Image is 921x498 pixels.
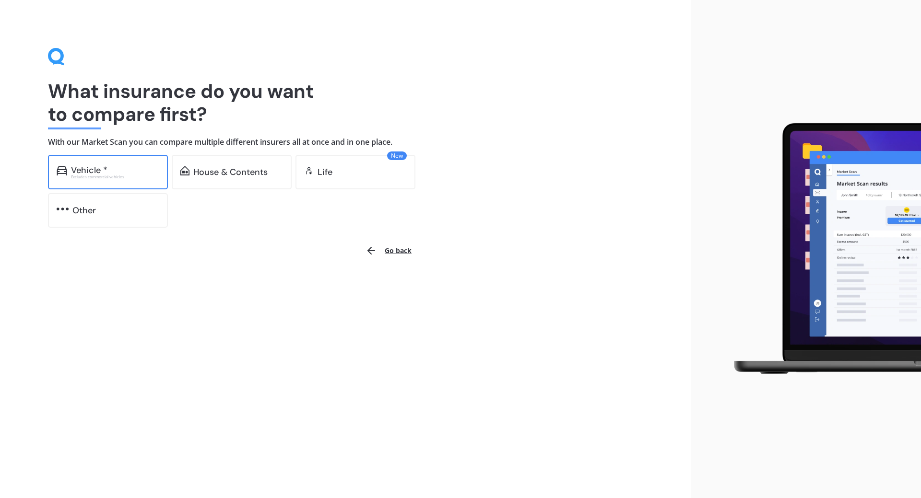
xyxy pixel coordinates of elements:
[193,167,268,177] div: House & Contents
[360,239,417,262] button: Go back
[72,206,96,215] div: Other
[57,204,69,214] img: other.81dba5aafe580aa69f38.svg
[48,80,643,126] h1: What insurance do you want to compare first?
[720,117,921,381] img: laptop.webp
[71,165,107,175] div: Vehicle *
[71,175,159,179] div: Excludes commercial vehicles
[180,166,189,175] img: home-and-contents.b802091223b8502ef2dd.svg
[304,166,314,175] img: life.f720d6a2d7cdcd3ad642.svg
[57,166,67,175] img: car.f15378c7a67c060ca3f3.svg
[318,167,332,177] div: Life
[387,151,407,160] span: New
[48,137,643,147] h4: With our Market Scan you can compare multiple different insurers all at once and in one place.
